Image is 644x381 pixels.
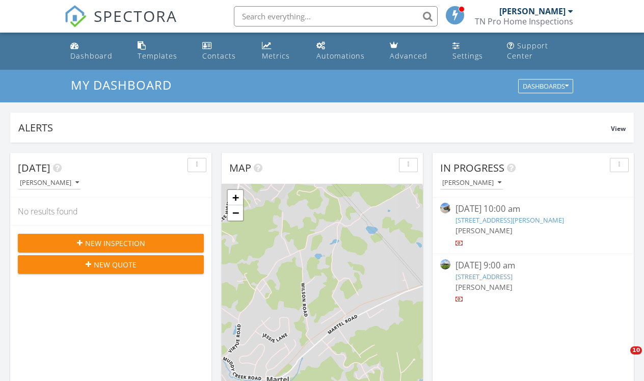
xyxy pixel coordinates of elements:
[316,51,365,61] div: Automations
[455,226,513,235] span: [PERSON_NAME]
[611,124,626,133] span: View
[234,6,438,26] input: Search everything...
[94,259,137,270] span: New Quote
[440,203,626,248] a: [DATE] 10:00 am [STREET_ADDRESS][PERSON_NAME] [PERSON_NAME]
[10,198,211,225] div: No results found
[229,161,251,175] span: Map
[66,37,125,66] a: Dashboard
[630,346,642,355] span: 10
[455,215,564,225] a: [STREET_ADDRESS][PERSON_NAME]
[85,238,145,249] span: New Inspection
[440,203,450,213] img: streetview
[609,346,634,371] iframe: Intercom live chat
[70,51,113,61] div: Dashboard
[455,272,513,281] a: [STREET_ADDRESS]
[64,14,177,35] a: SPECTORA
[71,76,172,93] span: My Dashboard
[440,259,450,269] img: streetview
[518,79,573,94] button: Dashboards
[442,179,501,186] div: [PERSON_NAME]
[258,37,304,66] a: Metrics
[475,16,573,26] div: TN Pro Home Inspections
[18,176,81,190] button: [PERSON_NAME]
[94,5,177,26] span: SPECTORA
[18,255,204,274] button: New Quote
[228,190,243,205] a: Zoom in
[18,121,611,134] div: Alerts
[64,5,87,28] img: The Best Home Inspection Software - Spectora
[523,83,569,90] div: Dashboards
[18,161,50,175] span: [DATE]
[452,51,483,61] div: Settings
[198,37,250,66] a: Contacts
[20,179,79,186] div: [PERSON_NAME]
[440,259,626,305] a: [DATE] 9:00 am [STREET_ADDRESS] [PERSON_NAME]
[440,161,504,175] span: In Progress
[448,37,495,66] a: Settings
[386,37,440,66] a: Advanced
[455,203,610,215] div: [DATE] 10:00 am
[440,176,503,190] button: [PERSON_NAME]
[18,234,204,252] button: New Inspection
[499,6,566,16] div: [PERSON_NAME]
[455,259,610,272] div: [DATE] 9:00 am
[503,37,577,66] a: Support Center
[138,51,177,61] div: Templates
[262,51,290,61] div: Metrics
[455,282,513,292] span: [PERSON_NAME]
[390,51,427,61] div: Advanced
[507,41,548,61] div: Support Center
[202,51,236,61] div: Contacts
[312,37,378,66] a: Automations (Basic)
[133,37,190,66] a: Templates
[228,205,243,221] a: Zoom out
